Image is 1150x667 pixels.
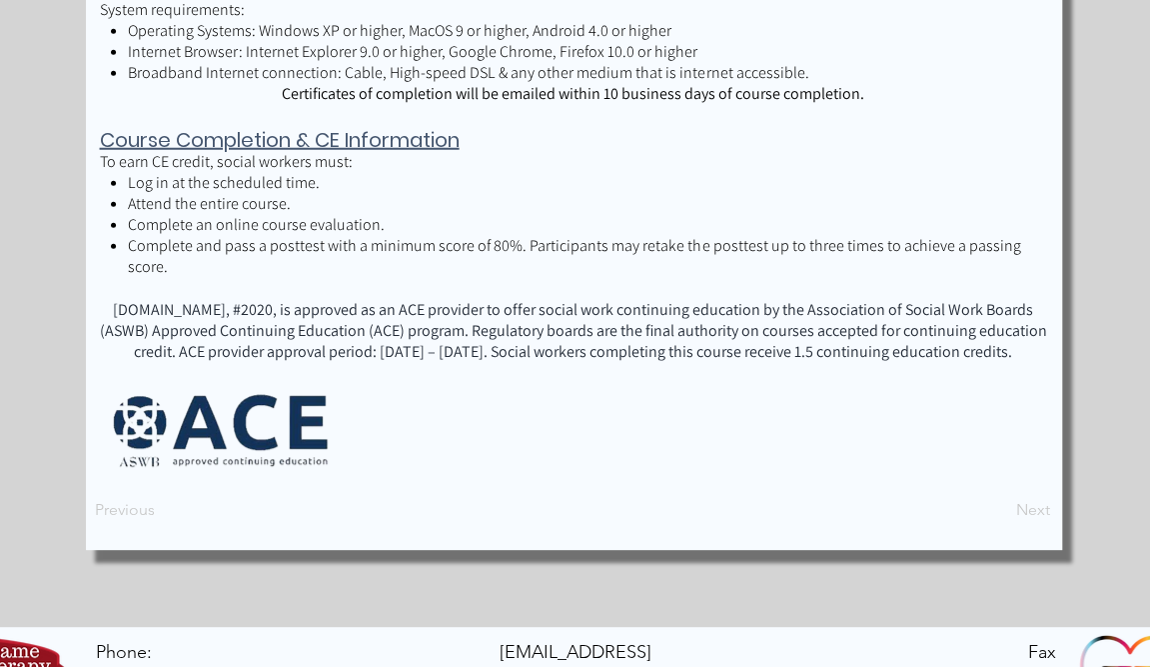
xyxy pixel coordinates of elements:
img: ACE Logo [100,384,341,470]
p: Internet Browser: Internet Explorer 9.0 or higher, Google Chrome, Firefox 10.0 or higher [128,41,1046,62]
p: Attend the entire course. [128,193,1046,214]
span: Next [1016,499,1050,521]
p: Complete an online course evaluation. [128,214,1046,235]
span: [DOMAIN_NAME], #2020, is approved as an ACE provider to offer social work continuing education by... [100,299,1047,362]
p: Operating Systems: Windows XP or higher, MacOS 9 or higher, Android 4.0 or higher [128,20,1046,41]
p: Broadband Internet connection: Cable, High-speed DSL & any other medium that is internet accessible. [128,62,1046,83]
button: Next [950,490,1050,530]
button: Previous [95,490,227,530]
p: Complete and pass a posttest with a minimum score of 80%. Participants may retake the posttest up... [128,235,1046,277]
p: To earn CE credit, social workers must: [100,151,1047,172]
span: Certificates of completion will be emailed within 10 business days of course completion.​ [282,83,864,104]
span: Previous [95,499,155,521]
p: Log in at the scheduled time. [128,172,1046,193]
span: Course Completion & CE Information [100,126,460,154]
